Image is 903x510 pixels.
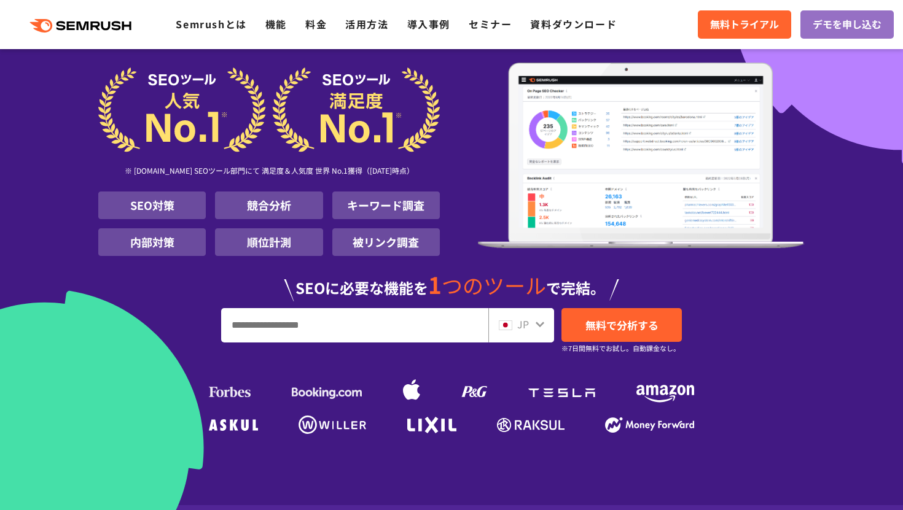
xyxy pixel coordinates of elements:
input: URL、キーワードを入力してください [222,309,488,342]
span: 無料で分析する [585,317,659,333]
li: SEO対策 [98,191,206,219]
a: 導入事例 [407,17,450,31]
span: 無料トライアル [710,17,779,33]
span: つのツール [442,270,546,300]
li: 競合分析 [215,191,322,219]
a: 無料トライアル [698,10,791,39]
li: 順位計測 [215,228,322,256]
a: 料金 [305,17,327,31]
small: ※7日間無料でお試し。自動課金なし。 [561,342,680,354]
a: 資料ダウンロード [530,17,617,31]
a: 活用方法 [345,17,388,31]
a: Semrushとは [176,17,246,31]
a: 機能 [265,17,287,31]
li: キーワード調査 [332,191,440,219]
a: 無料で分析する [561,308,682,342]
div: ※ [DOMAIN_NAME] SEOツール部門にて 満足度＆人気度 世界 No.1獲得（[DATE]時点） [98,152,440,191]
li: 被リンク調査 [332,228,440,256]
span: で完結。 [546,277,605,298]
span: 1 [428,268,442,301]
a: セミナー [469,17,512,31]
span: JP [517,317,529,331]
li: 内部対策 [98,228,206,256]
div: SEOに必要な機能を [98,261,805,301]
a: デモを申し込む [800,10,894,39]
span: デモを申し込む [813,17,881,33]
